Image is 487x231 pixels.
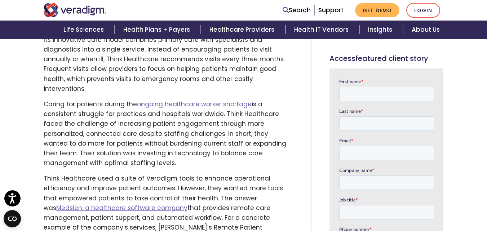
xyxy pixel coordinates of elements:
[318,6,344,14] a: Support
[359,21,403,39] a: Insights
[44,99,293,168] p: Caring for patients during the is a consistent struggle for practices and hospitals worldwide. Th...
[44,25,293,94] p: is a physician-led practice in [GEOGRAPHIC_DATA], [US_STATE]. Its innovative care model combines ...
[406,3,440,18] a: Login
[355,53,428,63] span: Featured Client Story
[4,210,21,227] button: Open CMP widget
[44,3,107,17] img: Veradigm logo
[403,21,448,39] a: About Us
[329,54,444,63] h5: Access
[56,204,187,212] a: Medsien, a healthcare software company
[137,100,252,108] a: ongoing healthcare worker shortage
[285,21,359,39] a: Health IT Vendors
[283,5,311,15] a: Search
[355,3,399,17] a: Get Demo
[55,21,115,39] a: Life Sciences
[201,21,285,39] a: Healthcare Providers
[115,21,201,39] a: Health Plans + Payers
